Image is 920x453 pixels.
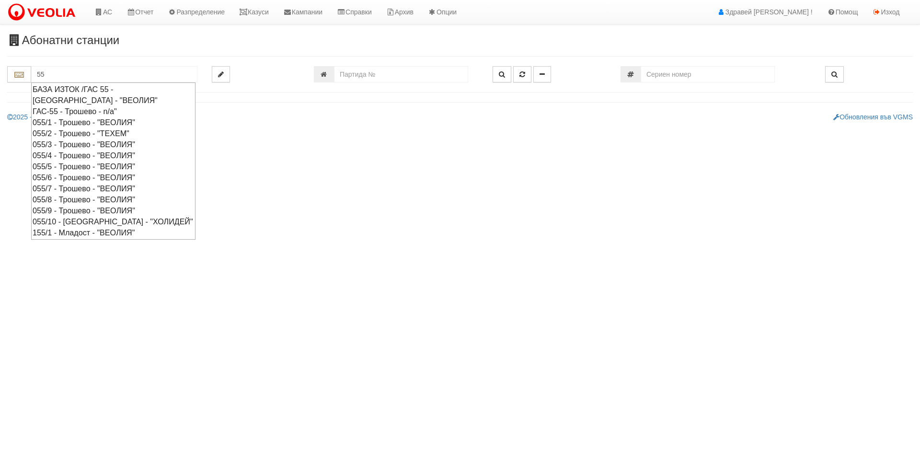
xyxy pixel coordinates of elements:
div: 055/3 - Трошево - "ВЕОЛИЯ" [33,139,194,150]
input: Партида № [334,66,468,82]
div: 155/1 - Младост - "ВЕОЛИЯ" [33,227,194,238]
div: 055/7 - Трошево - "ВЕОЛИЯ" [33,183,194,194]
input: Абонатна станция [31,66,197,82]
div: ГАС-55 - Трошево - n/a" [33,106,194,117]
a: Обновления във VGMS [833,113,913,121]
div: 055/6 - Трошево - "ВЕОЛИЯ" [33,172,194,183]
input: Сериен номер [641,66,775,82]
div: 055/9 - Трошево - "ВЕОЛИЯ" [33,205,194,216]
div: 055/2 - Трошево - "ТЕХЕМ" [33,128,194,139]
img: VeoliaLogo.png [7,2,80,23]
a: 2025 - Sintex Group Ltd. [7,113,86,121]
div: 055/1 - Трошево - "ВЕОЛИЯ" [33,117,194,128]
div: 055/5 - Трошево - "ВЕОЛИЯ" [33,161,194,172]
div: 055/8 - Трошево - "ВЕОЛИЯ" [33,194,194,205]
div: 055/10 - [GEOGRAPHIC_DATA] - "ХОЛИДЕЙ" [33,216,194,227]
div: БАЗА ИЗТОК /ГАС 55 - [GEOGRAPHIC_DATA] - "ВЕОЛИЯ" [33,84,194,106]
h3: Абонатни станции [7,34,913,46]
div: 055/4 - Трошево - "ВЕОЛИЯ" [33,150,194,161]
